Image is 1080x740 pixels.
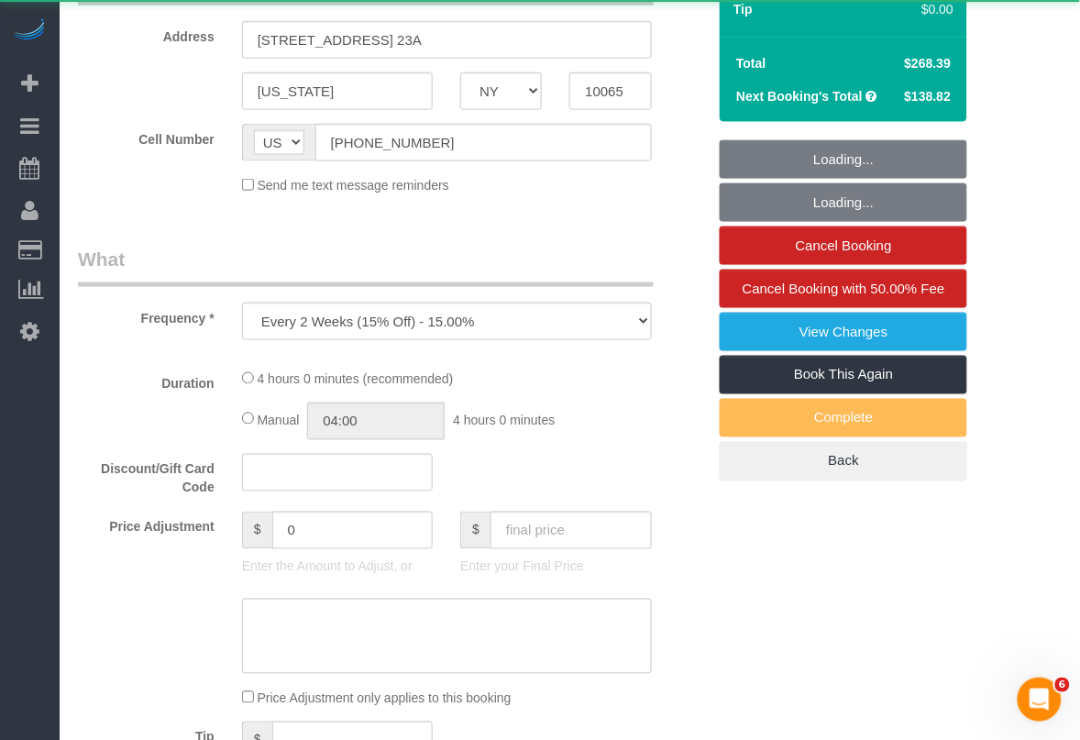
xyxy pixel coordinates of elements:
[258,691,512,706] span: Price Adjustment only applies to this booking
[720,270,967,308] a: Cancel Booking with 50.00% Fee
[905,89,952,104] span: $138.82
[905,56,952,71] span: $268.39
[242,512,272,549] span: $
[460,512,490,549] span: $
[743,281,945,296] span: Cancel Booking with 50.00% Fee
[64,124,228,149] label: Cell Number
[460,558,651,576] p: Enter your Final Price
[569,72,651,110] input: Zip Code
[720,356,967,394] a: Book This Again
[1018,678,1062,722] iframe: Intercom live chat
[242,72,433,110] input: City
[64,369,228,393] label: Duration
[64,512,228,536] label: Price Adjustment
[242,558,433,576] p: Enter the Amount to Adjust, or
[258,413,300,427] span: Manual
[64,303,228,327] label: Frequency *
[315,124,652,161] input: Cell Number
[720,313,967,351] a: View Changes
[11,18,48,44] img: Automaid Logo
[258,179,449,193] span: Send me text message reminders
[720,442,967,480] a: Back
[736,89,863,104] strong: Next Booking's Total
[64,454,228,497] label: Discount/Gift Card Code
[720,226,967,265] a: Cancel Booking
[78,246,654,287] legend: What
[736,56,766,71] strong: Total
[1055,678,1070,692] span: 6
[258,372,454,387] span: 4 hours 0 minutes (recommended)
[64,21,228,46] label: Address
[490,512,652,549] input: final price
[453,413,555,427] span: 4 hours 0 minutes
